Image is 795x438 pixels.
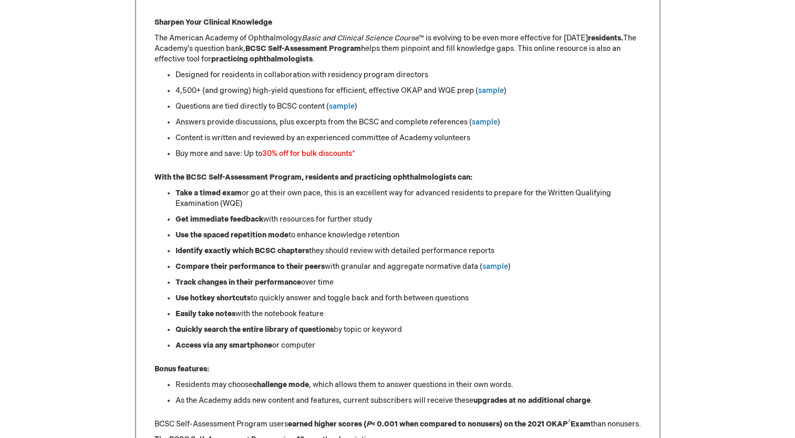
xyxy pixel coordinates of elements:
[175,294,251,303] strong: Use hotkey shortcuts
[175,101,641,112] li: Questions are tied directly to BCSC content ( )
[175,341,272,350] strong: Access via any smartphone
[175,133,641,143] li: Content is written and reviewed by an experienced committee of Academy volunteers
[175,277,641,288] li: over time
[175,70,641,80] li: Designed for residents in collaboration with residency program directors
[175,325,641,335] li: by topic or keyword
[175,246,309,255] strong: Identify exactly which BCSC chapters
[175,231,288,239] strong: Use the spaced repetition mode
[175,189,242,197] strong: Take a timed exam
[175,293,641,304] li: to quickly answer and toggle back and forth between questions
[175,395,641,406] li: As the Academy adds new content and features, current subscribers will receive these .
[175,278,301,287] strong: Track changes in their performance
[175,230,641,241] li: to enhance knowledge retention
[175,262,641,272] li: with granular and aggregate normative data ( )
[568,419,571,425] sup: ®
[154,18,272,27] strong: Sharpen Your Clinical Knowledge
[175,340,641,351] li: or computer
[175,380,641,390] li: Residents may choose , which allows them to answer questions in their own words.
[154,419,641,430] p: BCSC Self-Assessment Program users than nonusers.
[302,34,419,43] em: Basic and Clinical Science Course
[175,149,641,159] li: Buy more and save: Up to
[175,262,325,271] strong: Compare their performance to their peers
[262,149,352,158] font: 30% off for bulk discounts
[473,396,591,405] strong: upgrades at no additional charge
[175,86,641,96] li: 4,500+ (and growing) high-yield questions for efficient, effective OKAP and WQE prep ( )
[175,188,641,209] li: or go at their own pace, this is an excellent way for advanced residents to prepare for the Writt...
[175,309,641,319] li: with the notebook feature
[175,215,263,224] strong: Get immediate feedback
[366,420,371,429] em: P
[154,364,209,373] strong: Bonus features:
[482,262,508,271] a: sample
[253,380,309,389] strong: challenge mode
[175,325,334,334] strong: Quickly search the entire library of questions
[154,33,641,65] p: The American Academy of Ophthalmology ™ is evolving to be even more effective for [DATE] The Acad...
[329,102,355,111] a: sample
[245,44,361,53] strong: BCSC Self-Assessment Program
[588,34,623,43] strong: residents.
[175,214,641,225] li: with resources for further study
[175,246,641,256] li: they should review with detailed performance reports
[175,117,641,128] li: Answers provide discussions, plus excerpts from the BCSC and complete references ( )
[211,55,313,64] strong: practicing ophthalmologists
[175,309,235,318] strong: Easily take notes
[478,86,504,95] a: sample
[288,420,591,429] strong: earned higher scores ( < 0.001 when compared to nonusers) on the 2021 OKAP Exam
[154,173,472,182] strong: With the BCSC Self-Assessment Program, residents and practicing ophthalmologists can:
[472,118,498,127] a: sample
